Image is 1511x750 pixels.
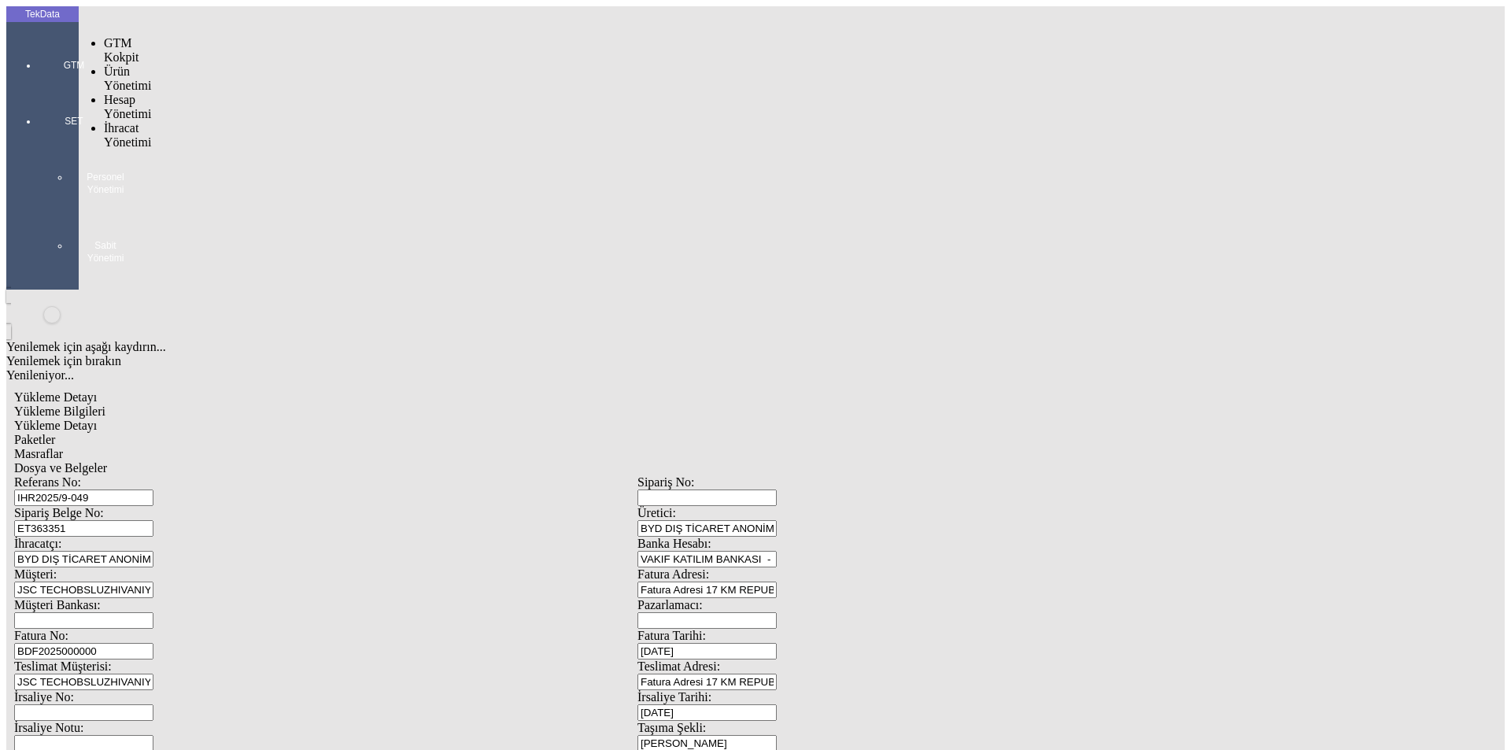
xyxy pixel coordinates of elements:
span: Pazarlamacı: [637,598,703,611]
span: Yükleme Bilgileri [14,405,105,418]
span: İrsaliye Tarihi: [637,690,711,704]
span: İhracatçı: [14,537,61,550]
span: Fatura Tarihi: [637,629,706,642]
span: Üretici: [637,506,676,519]
span: Sabit Yönetimi [82,239,129,264]
span: Ürün Yönetimi [104,65,151,92]
span: Müşteri Bankası: [14,598,101,611]
span: SET [50,115,98,127]
span: Teslimat Adresi: [637,659,720,673]
span: Fatura No: [14,629,68,642]
span: GTM Kokpit [104,36,139,64]
span: Referans No: [14,475,81,489]
span: Masraflar [14,447,63,460]
span: Banka Hesabı: [637,537,711,550]
span: Teslimat Müşterisi: [14,659,112,673]
span: İrsaliye No: [14,690,74,704]
span: Taşıma Şekli: [637,721,706,734]
div: Yenilemek için bırakın [6,354,1269,368]
span: Yükleme Detayı [14,419,97,432]
span: Fatura Adresi: [637,567,709,581]
div: Yenileniyor... [6,368,1269,382]
span: Yükleme Detayı [14,390,97,404]
span: İhracat Yönetimi [104,121,151,149]
span: Sipariş Belge No: [14,506,104,519]
span: Dosya ve Belgeler [14,461,107,475]
span: İrsaliye Notu: [14,721,83,734]
span: Hesap Yönetimi [104,93,151,120]
div: Yenilemek için aşağı kaydırın... [6,340,1269,354]
span: Müşteri: [14,567,57,581]
span: Sipariş No: [637,475,694,489]
div: TekData [6,8,79,20]
span: Paketler [14,433,55,446]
